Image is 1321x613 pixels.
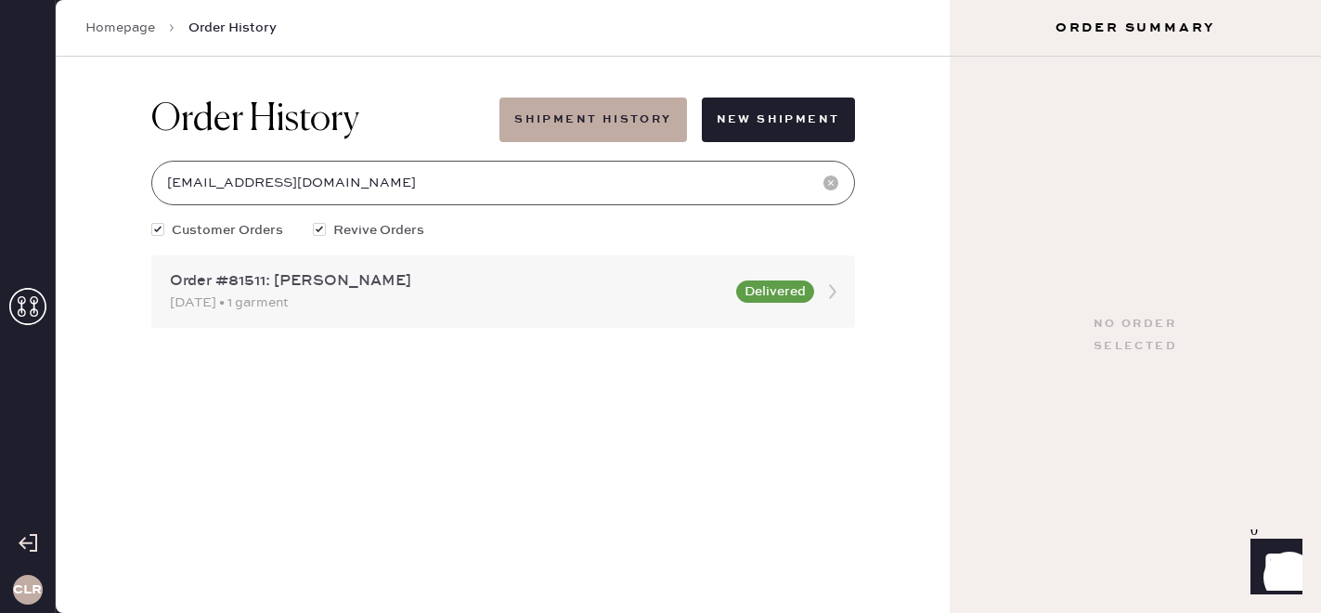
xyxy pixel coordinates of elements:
span: Order History [188,19,277,37]
div: [DATE] • 1 garment [170,293,725,313]
h3: CLR [13,583,42,596]
a: Homepage [85,19,155,37]
button: Shipment History [499,98,686,142]
div: No order selected [1094,313,1177,358]
span: Customer Orders [172,220,283,241]
h3: Order Summary [950,19,1321,37]
button: Delivered [736,280,814,303]
iframe: Front Chat [1233,529,1313,609]
button: New Shipment [702,98,855,142]
h1: Order History [151,98,359,142]
input: Search by order number, customer name, email or phone number [151,161,855,205]
span: Revive Orders [333,220,424,241]
div: Order #81511: [PERSON_NAME] [170,270,725,293]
